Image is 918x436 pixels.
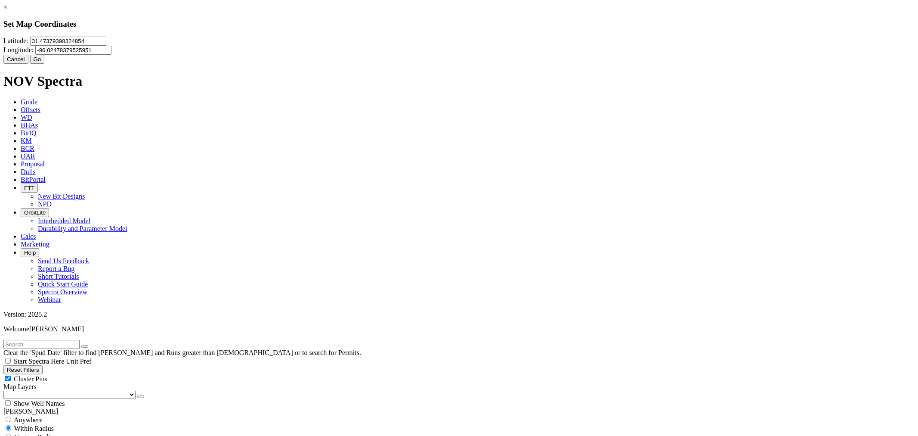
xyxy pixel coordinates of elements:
span: Clear the 'Spud Date' filter to find [PERSON_NAME] and Runs greater than [DEMOGRAPHIC_DATA] or to... [3,349,361,356]
span: Unit Pref [66,358,91,365]
a: Interbedded Model [38,217,90,224]
a: NPD [38,200,52,208]
input: Search [3,340,80,349]
div: Version: 2025.2 [3,311,915,318]
label: Longitude: [3,46,34,53]
button: Cancel [3,55,28,64]
a: Send Us Feedback [38,257,89,265]
a: Short Tutorials [38,273,79,280]
span: Help [24,249,36,256]
span: Anywhere [14,416,43,424]
a: Durability and Parameter Model [38,225,127,232]
span: Dulls [21,168,36,175]
p: Welcome [3,325,915,333]
span: BHAs [21,121,38,129]
span: Marketing [21,240,49,248]
a: Report a Bug [38,265,74,272]
a: Spectra Overview [38,288,87,296]
a: Quick Start Guide [38,280,88,288]
span: Offsets [21,106,40,113]
a: × [3,3,7,11]
h3: Set Map Coordinates [3,19,915,29]
a: Webinar [38,296,61,303]
span: WD [21,114,32,121]
button: Reset Filters [3,365,43,374]
span: KM [21,137,32,144]
h1: NOV Spectra [3,73,915,89]
button: Go [30,55,45,64]
span: Map Layers [3,383,37,390]
span: Show Well Names [14,400,65,407]
span: [PERSON_NAME] [29,325,84,333]
span: BitIQ [21,129,36,137]
span: Cluster Pins [14,375,47,383]
span: OrbitLite [24,209,46,216]
span: OAR [21,153,35,160]
div: [PERSON_NAME] [3,408,915,415]
span: Within Radius [14,425,54,432]
span: Start Spectra Here [14,358,64,365]
span: Guide [21,98,37,106]
span: FTT [24,185,34,191]
span: Proposal [21,160,45,168]
span: BCR [21,145,34,152]
span: BitPortal [21,176,46,183]
span: Calcs [21,233,36,240]
label: Latitude: [3,37,28,44]
a: New Bit Designs [38,193,85,200]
